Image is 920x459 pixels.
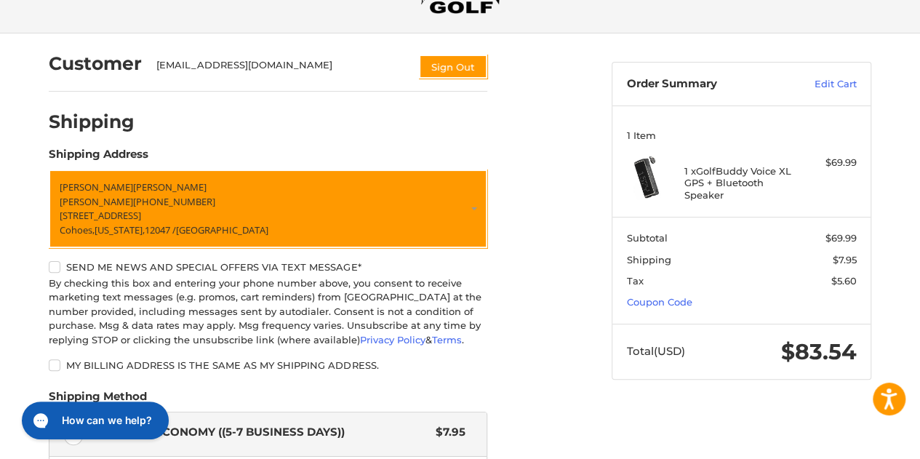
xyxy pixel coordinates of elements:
[833,254,857,266] span: $7.95
[92,424,429,441] span: Flat Rate Economy ((5-7 Business Days))
[133,195,215,208] span: [PHONE_NUMBER]
[60,195,133,208] span: [PERSON_NAME]
[781,338,857,365] span: $83.54
[49,146,148,169] legend: Shipping Address
[15,396,173,444] iframe: Gorgias live chat messenger
[49,52,142,75] h2: Customer
[133,180,207,193] span: [PERSON_NAME]
[60,209,141,222] span: [STREET_ADDRESS]
[825,232,857,244] span: $69.99
[627,77,783,92] h3: Order Summary
[49,169,487,248] a: Enter or select a different address
[156,58,405,79] div: [EMAIL_ADDRESS][DOMAIN_NAME]
[627,275,644,287] span: Tax
[176,223,268,236] span: [GEOGRAPHIC_DATA]
[49,111,135,133] h2: Shipping
[627,344,685,358] span: Total (USD)
[783,77,857,92] a: Edit Cart
[60,223,95,236] span: Cohoes,
[360,334,425,346] a: Privacy Policy
[627,129,857,141] h3: 1 Item
[684,165,796,201] h4: 1 x GolfBuddy Voice XL GPS + Bluetooth Speaker
[419,55,487,79] button: Sign Out
[60,180,133,193] span: [PERSON_NAME]
[95,223,145,236] span: [US_STATE],
[49,388,147,412] legend: Shipping Method
[428,424,465,441] span: $7.95
[145,223,176,236] span: 12047 /
[799,156,857,170] div: $69.99
[831,275,857,287] span: $5.60
[49,276,487,348] div: By checking this box and entering your phone number above, you consent to receive marketing text ...
[627,254,671,266] span: Shipping
[627,296,692,308] a: Coupon Code
[49,261,487,273] label: Send me news and special offers via text message*
[432,334,462,346] a: Terms
[49,359,487,371] label: My billing address is the same as my shipping address.
[627,232,668,244] span: Subtotal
